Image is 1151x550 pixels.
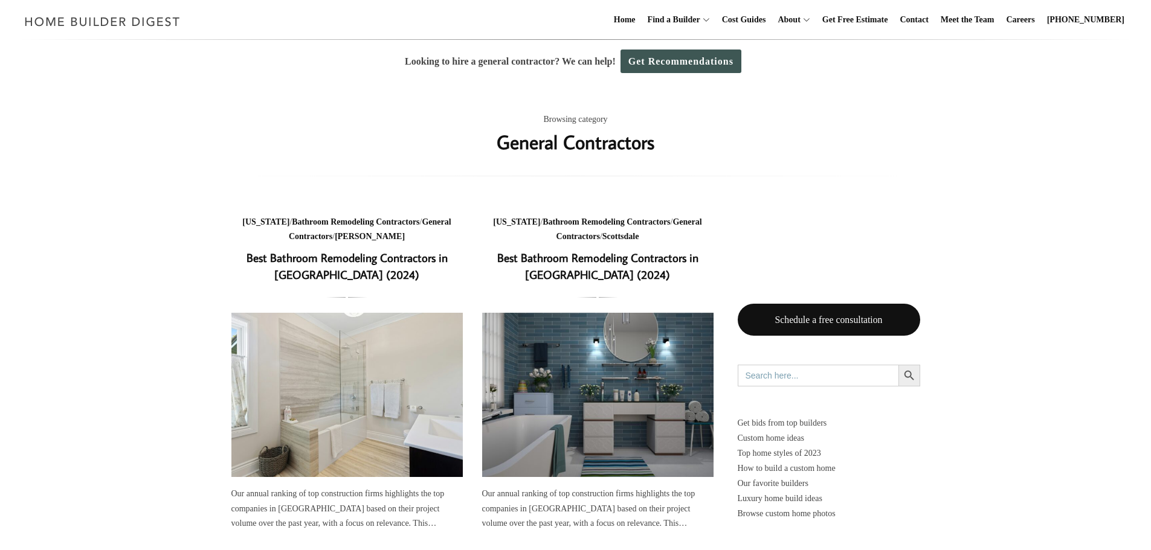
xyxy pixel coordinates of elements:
a: General Contractors [556,217,702,241]
a: Custom home ideas [738,430,920,446]
img: Home Builder Digest [19,10,185,33]
a: Schedule a free consultation [738,304,920,336]
div: / / / [231,215,463,245]
a: [PERSON_NAME] [335,232,405,241]
p: Get bids from top builders [738,415,920,430]
svg: Search [903,369,916,382]
div: Our annual ranking of top construction firms highlights the top companies in [GEOGRAPHIC_DATA] ba... [231,487,463,531]
a: Bathroom Remodeling Contractors [543,217,670,226]
a: Find a Builder [643,1,700,39]
div: Our annual ranking of top construction firms highlights the top companies in [GEOGRAPHIC_DATA] ba... [482,487,714,531]
input: Search here... [738,365,898,386]
a: Cost Guides [717,1,771,39]
a: Our favorite builders [738,476,920,491]
a: Best Bathroom Remodeling Contractors in [GEOGRAPHIC_DATA] (2024) [231,313,463,477]
a: Scottsdale [602,232,639,241]
a: How to build a custom home [738,461,920,476]
a: About [773,1,800,39]
a: [US_STATE] [493,217,540,226]
span: Browsing category [543,112,607,127]
a: [US_STATE] [242,217,289,226]
a: Contact [895,1,933,39]
a: Best Bathroom Remodeling Contractors in [GEOGRAPHIC_DATA] (2024) [482,313,714,477]
a: Best Bathroom Remodeling Contractors in [GEOGRAPHIC_DATA] (2024) [247,250,448,283]
a: Browse custom home photos [738,506,920,521]
a: Meet the Team [936,1,999,39]
a: Best Bathroom Remodeling Contractors in [GEOGRAPHIC_DATA] (2024) [497,250,698,283]
a: Home [609,1,640,39]
h1: General Contractors [497,127,654,156]
a: Bathroom Remodeling Contractors [292,217,419,226]
a: Get Recommendations [621,50,741,73]
a: Top home styles of 2023 [738,446,920,461]
a: Get Free Estimate [817,1,893,39]
a: Careers [1002,1,1040,39]
a: [PHONE_NUMBER] [1042,1,1129,39]
a: General Contractors [289,217,451,241]
div: / / / [482,215,714,245]
a: Luxury home build ideas [738,491,920,506]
